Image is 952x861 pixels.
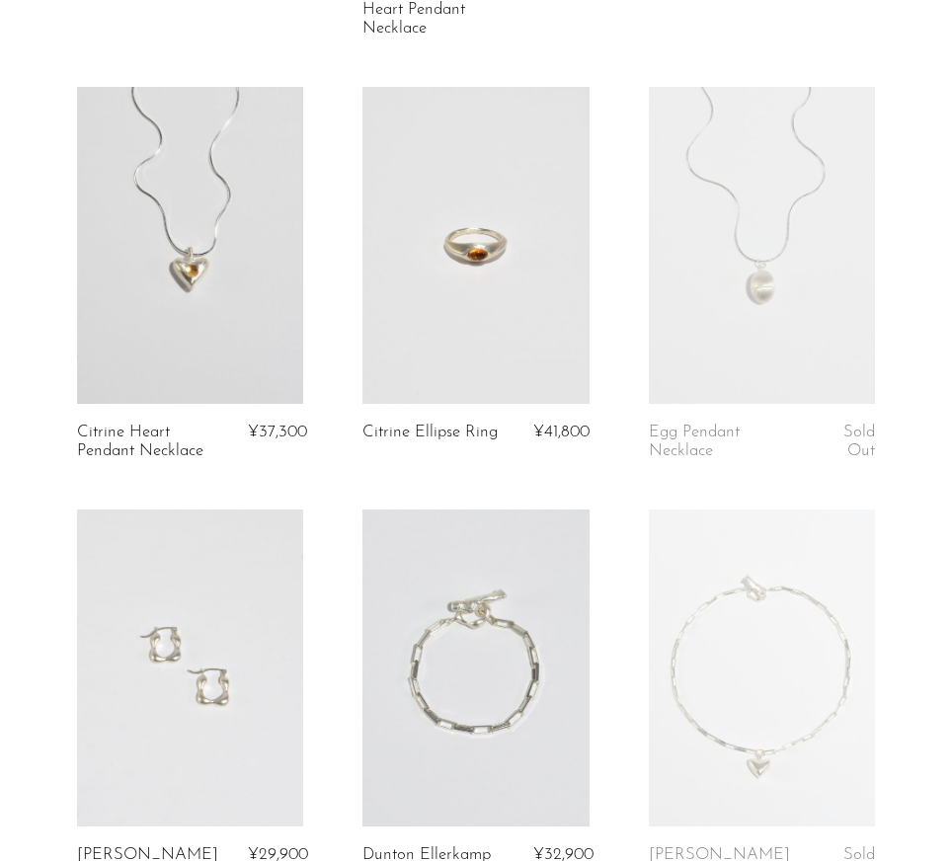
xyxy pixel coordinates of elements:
span: ¥37,300 [248,424,307,440]
span: Sold Out [843,424,875,458]
a: Citrine Heart Pendant Necklace [77,424,223,460]
a: Egg Pendant Necklace [649,424,795,460]
span: ¥41,800 [533,424,590,440]
a: Citrine Ellipse Ring [362,424,498,441]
